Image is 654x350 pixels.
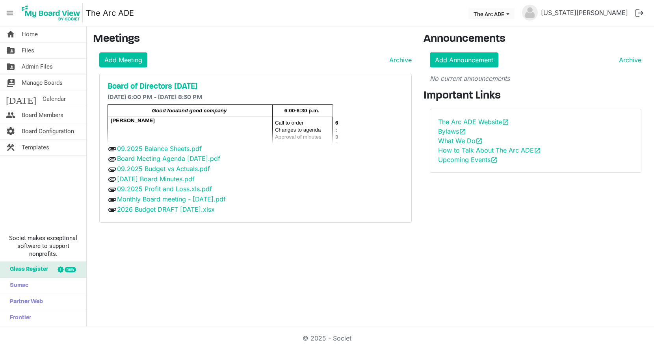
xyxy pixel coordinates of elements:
[459,128,466,135] span: open_in_new
[275,120,304,126] span: Call to order
[117,145,202,153] a: 09.2025 Balance Sheets.pdf
[108,175,117,184] span: attachment
[335,120,338,140] span: 6:3
[386,55,412,65] a: Archive
[117,205,215,213] a: 2026 Budget DRAFT [DATE].xlsx
[4,234,83,258] span: Societ makes exceptional software to support nonprofits.
[6,278,28,294] span: Sumac
[335,141,338,147] span: 0
[468,8,515,19] button: The Arc ADE dropdownbutton
[490,156,498,164] span: open_in_new
[22,26,38,42] span: Home
[93,33,412,46] h3: Meetings
[108,144,117,154] span: attachment
[111,117,155,123] span: [PERSON_NAME]
[108,155,117,164] span: attachment
[108,205,117,214] span: attachment
[108,195,117,205] span: attachment
[430,74,641,83] p: No current announcements
[117,185,212,193] a: 09.2025 Profit and Loss.xls.pdf
[6,310,31,326] span: Frontier
[275,134,321,140] span: Approval of minutes
[6,91,36,107] span: [DATE]
[152,108,178,114] span: Good food
[284,108,320,114] span: 6:00-6:30 p.m.
[438,156,498,164] a: Upcoming Eventsopen_in_new
[22,107,63,123] span: Board Members
[117,195,226,203] a: Monthly Board meeting - [DATE].pdf
[22,75,63,91] span: Manage Boards
[275,127,321,133] span: Changes to agenda
[22,123,74,139] span: Board Configuration
[19,3,83,23] img: My Board View Logo
[108,165,117,174] span: attachment
[424,33,648,46] h3: Announcements
[438,137,483,145] a: What We Doopen_in_new
[522,5,538,20] img: no-profile-picture.svg
[6,43,15,58] span: folder_shared
[476,138,483,145] span: open_in_new
[108,82,403,91] a: Board of Directors [DATE]
[117,175,195,183] a: [DATE] Board Minutes.pdf
[6,26,15,42] span: home
[631,5,648,21] button: logout
[19,3,86,23] a: My Board View Logo
[22,59,53,74] span: Admin Files
[22,43,34,58] span: Files
[117,155,220,162] a: Board Meeting Agenda [DATE].pdf
[6,123,15,139] span: settings
[6,294,43,310] span: Partner Web
[534,147,541,154] span: open_in_new
[108,185,117,194] span: attachment
[178,108,227,114] span: and good company
[22,140,49,155] span: Templates
[438,146,541,154] a: How to Talk About The Arc ADEopen_in_new
[424,89,648,103] h3: Important Links
[6,59,15,74] span: folder_shared
[502,119,509,126] span: open_in_new
[117,165,210,173] a: 09.2025 Budget vs Actuals.pdf
[86,5,134,21] a: The Arc ADE
[6,262,48,277] span: Glass Register
[303,334,351,342] a: © 2025 - Societ
[538,5,631,20] a: [US_STATE][PERSON_NAME]
[43,91,66,107] span: Calendar
[6,140,15,155] span: construction
[430,52,498,67] a: Add Announcement
[108,94,403,101] h6: [DATE] 6:00 PM - [DATE] 8:30 PM
[6,107,15,123] span: people
[65,267,76,272] div: new
[438,127,466,135] a: Bylawsopen_in_new
[6,75,15,91] span: switch_account
[438,118,509,126] a: The Arc ADE Websiteopen_in_new
[2,6,17,20] span: menu
[616,55,641,65] a: Archive
[99,52,147,67] a: Add Meeting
